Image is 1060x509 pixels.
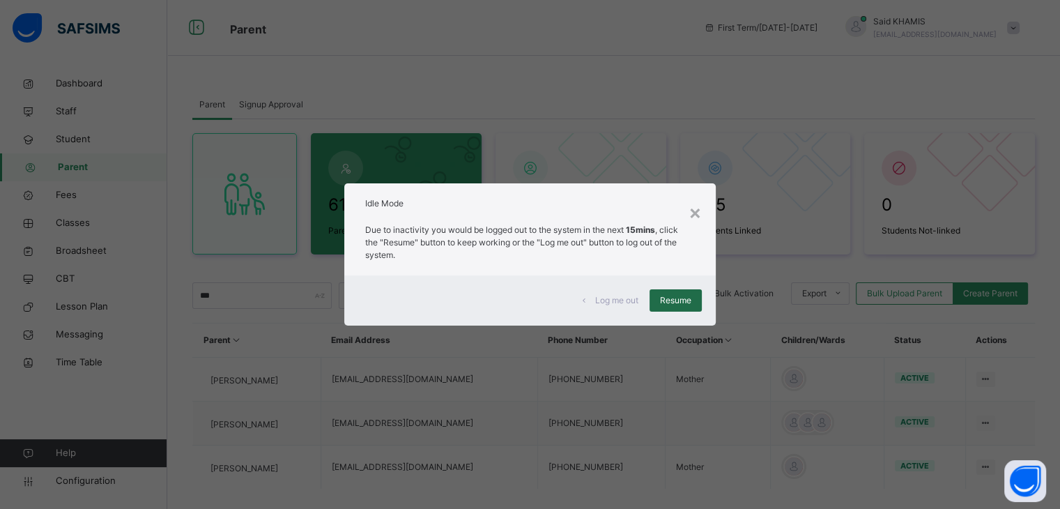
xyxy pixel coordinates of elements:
strong: 15mins [626,225,655,235]
button: Open asap [1004,460,1046,502]
span: Log me out [595,294,638,307]
div: × [689,197,702,227]
h2: Idle Mode [365,197,694,210]
span: Resume [660,294,691,307]
p: Due to inactivity you would be logged out to the system in the next , click the "Resume" button t... [365,224,694,261]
